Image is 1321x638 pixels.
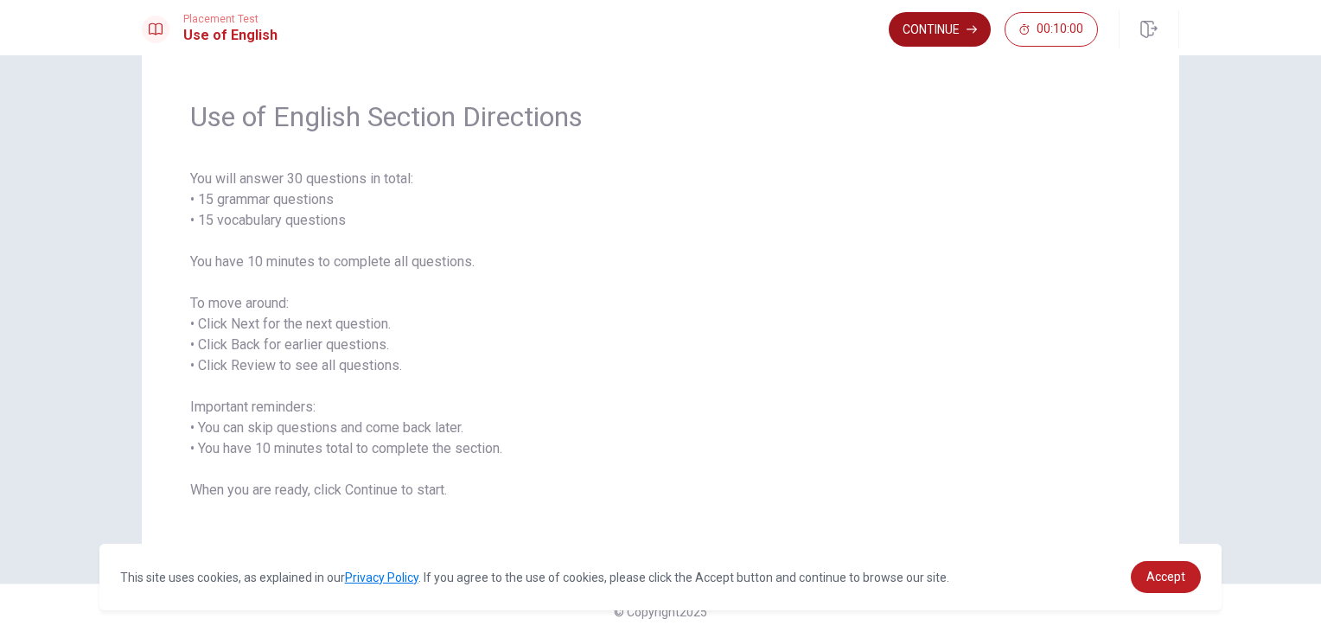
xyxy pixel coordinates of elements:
span: © Copyright 2025 [614,605,707,619]
span: Placement Test [183,13,278,25]
span: You will answer 30 questions in total: • 15 grammar questions • 15 vocabulary questions You have ... [190,169,1131,501]
button: Continue [889,12,991,47]
a: Privacy Policy [345,571,418,584]
span: 00:10:00 [1037,22,1083,36]
a: dismiss cookie message [1131,561,1201,593]
span: Use of English Section Directions [190,99,1131,134]
span: This site uses cookies, as explained in our . If you agree to the use of cookies, please click th... [120,571,949,584]
h1: Use of English [183,25,278,46]
button: 00:10:00 [1005,12,1098,47]
span: Accept [1146,570,1185,584]
div: cookieconsent [99,544,1222,610]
